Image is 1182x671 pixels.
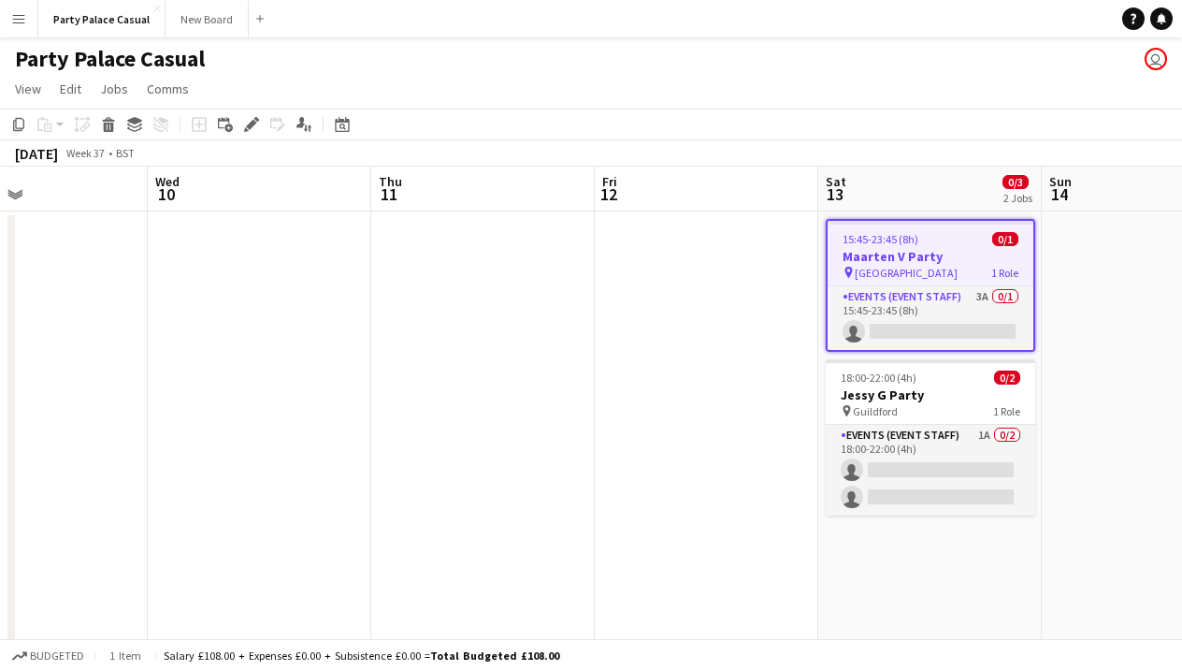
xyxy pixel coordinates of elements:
div: [DATE] [15,144,58,163]
span: Week 37 [62,146,108,160]
h3: Jessy G Party [826,387,1035,403]
span: 11 [376,183,402,205]
button: Budgeted [9,646,87,666]
span: 0/3 [1002,175,1029,189]
h1: Party Palace Casual [15,45,205,73]
span: Comms [147,80,189,97]
span: Jobs [100,80,128,97]
span: Thu [379,173,402,190]
span: Fri [602,173,617,190]
app-user-avatar: Nicole Nkansah [1145,48,1167,70]
a: Jobs [93,77,136,101]
span: 15:45-23:45 (8h) [843,232,918,246]
span: Guildford [853,404,898,418]
app-card-role: Events (Event Staff)3A0/115:45-23:45 (8h) [828,286,1033,350]
app-job-card: 18:00-22:00 (4h)0/2Jessy G Party Guildford1 RoleEvents (Event Staff)1A0/218:00-22:00 (4h) [826,359,1035,516]
app-card-role: Events (Event Staff)1A0/218:00-22:00 (4h) [826,425,1035,516]
span: 0/2 [994,371,1020,385]
span: 1 Role [991,266,1018,280]
a: Edit [52,77,89,101]
div: 2 Jobs [1003,191,1032,205]
span: 14 [1046,183,1072,205]
span: 10 [152,183,180,205]
div: BST [116,146,135,160]
app-job-card: 15:45-23:45 (8h)0/1Maarten V Party [GEOGRAPHIC_DATA]1 RoleEvents (Event Staff)3A0/115:45-23:45 (8h) [826,219,1035,352]
span: 1 item [103,649,148,663]
span: 1 Role [993,404,1020,418]
span: [GEOGRAPHIC_DATA] [855,266,958,280]
span: 12 [599,183,617,205]
span: Sun [1049,173,1072,190]
span: 0/1 [992,232,1018,246]
span: Budgeted [30,649,84,663]
span: Wed [155,173,180,190]
button: New Board [166,1,249,37]
span: Sat [826,173,846,190]
a: Comms [139,77,196,101]
div: Salary £108.00 + Expenses £0.00 + Subsistence £0.00 = [164,649,559,663]
span: 18:00-22:00 (4h) [841,371,916,385]
span: View [15,80,41,97]
a: View [7,77,49,101]
button: Party Palace Casual [38,1,166,37]
span: 13 [823,183,846,205]
span: Total Budgeted £108.00 [430,649,559,663]
h3: Maarten V Party [828,248,1033,265]
span: Edit [60,80,81,97]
